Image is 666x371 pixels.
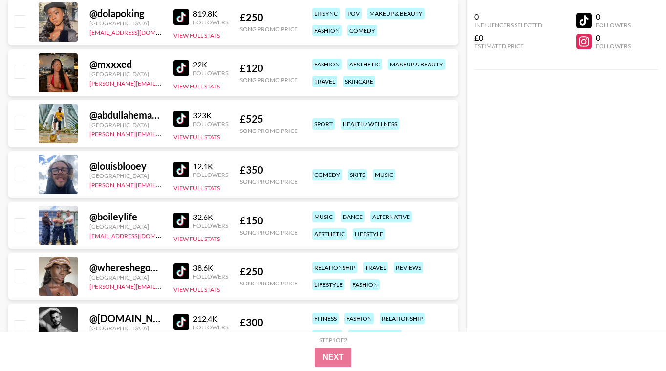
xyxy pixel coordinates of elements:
div: 22K [193,60,228,69]
a: [EMAIL_ADDRESS][DOMAIN_NAME] [89,230,188,240]
div: £0 [474,33,542,43]
div: 212.4K [193,314,228,324]
div: comedy [312,169,342,180]
div: [GEOGRAPHIC_DATA] [89,121,162,129]
div: 0 [596,12,631,22]
div: [GEOGRAPHIC_DATA] [89,325,162,332]
div: skincare [343,76,375,87]
button: View Full Stats [173,184,220,192]
div: 32.6K [193,212,228,222]
div: @ dolapoking [89,7,162,20]
div: Influencers Selected [474,22,542,29]
a: [PERSON_NAME][EMAIL_ADDRESS][DOMAIN_NAME] [89,179,234,189]
a: [PERSON_NAME][EMAIL_ADDRESS][DOMAIN_NAME] [89,281,234,290]
button: View Full Stats [173,83,220,90]
div: sport [312,118,335,130]
div: Song Promo Price [240,178,298,185]
div: health / wellness [341,118,399,130]
div: comedy [347,25,377,36]
div: Followers [193,171,228,178]
div: pov [345,8,362,19]
div: 0 [474,12,542,22]
div: body positivity [348,330,402,341]
div: reviews [394,262,423,273]
div: skits [348,169,367,180]
div: Song Promo Price [240,127,298,134]
div: [GEOGRAPHIC_DATA] [89,274,162,281]
div: music [373,169,395,180]
div: fashion [312,59,342,70]
div: lifestyle [353,228,385,240]
div: Song Promo Price [240,330,298,338]
div: alternative [370,211,412,222]
div: Followers [193,324,228,331]
div: @ mxxxed [89,58,162,70]
button: View Full Stats [173,286,220,293]
div: relationship [312,262,357,273]
img: TikTok [173,60,189,76]
div: Song Promo Price [240,280,298,287]
div: dance [341,211,365,222]
div: Followers [193,222,228,229]
div: 819.8K [193,9,228,19]
div: 38.6K [193,263,228,273]
div: Followers [193,19,228,26]
div: Step 1 of 2 [319,336,347,344]
div: @ whereshegoesxo [89,262,162,274]
img: TikTok [173,314,189,330]
div: Song Promo Price [240,229,298,236]
div: @ louisblooey [89,160,162,172]
div: £ 150 [240,215,298,227]
div: [GEOGRAPHIC_DATA] [89,223,162,230]
div: makeup & beauty [388,59,445,70]
div: Followers [193,69,228,77]
div: comedy [312,330,342,341]
div: £ 250 [240,265,298,278]
button: Next [315,348,351,367]
a: [PERSON_NAME][EMAIL_ADDRESS][DOMAIN_NAME] [89,129,234,138]
div: fashion [312,25,342,36]
div: fashion [350,279,380,290]
div: £ 300 [240,316,298,328]
div: Song Promo Price [240,25,298,33]
div: Followers [596,43,631,50]
div: makeup & beauty [367,8,425,19]
div: aesthetic [312,228,347,240]
div: lifestyle [312,279,344,290]
img: TikTok [173,111,189,127]
button: View Full Stats [173,32,220,39]
div: 12.1K [193,161,228,171]
div: music [312,211,335,222]
button: View Full Stats [173,133,220,141]
div: Followers [596,22,631,29]
div: Estimated Price [474,43,542,50]
div: Followers [193,273,228,280]
div: @ [DOMAIN_NAME] [89,312,162,325]
div: £ 250 [240,11,298,23]
div: £ 525 [240,113,298,125]
div: [GEOGRAPHIC_DATA] [89,20,162,27]
div: travel [363,262,388,273]
img: TikTok [173,263,189,279]
a: [PERSON_NAME][EMAIL_ADDRESS][DOMAIN_NAME] [89,78,234,87]
div: 323K [193,110,228,120]
div: Followers [193,120,228,128]
div: relationship [380,313,425,324]
div: £ 350 [240,164,298,176]
div: 0 [596,33,631,43]
div: @ boileylife [89,211,162,223]
button: View Full Stats [173,235,220,242]
div: aesthetic [347,59,382,70]
div: [GEOGRAPHIC_DATA] [89,70,162,78]
div: [GEOGRAPHIC_DATA] [89,172,162,179]
div: travel [312,76,337,87]
div: fashion [344,313,374,324]
img: TikTok [173,213,189,228]
div: fitness [312,313,339,324]
a: [EMAIL_ADDRESS][DOMAIN_NAME] [89,27,188,36]
div: £ 120 [240,62,298,74]
img: TikTok [173,9,189,25]
div: @ abdullahemadfs [89,109,162,121]
div: lipsync [312,8,340,19]
div: Song Promo Price [240,76,298,84]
